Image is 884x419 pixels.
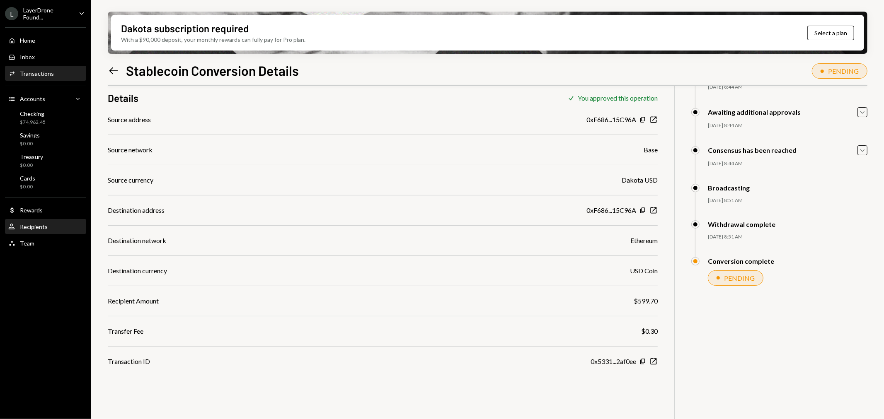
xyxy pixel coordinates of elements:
div: Awaiting additional approvals [708,108,801,116]
div: $0.00 [20,183,35,190]
div: Team [20,240,34,247]
h3: Details [108,91,138,105]
div: PENDING [724,274,755,282]
div: $0.00 [20,140,40,147]
div: Conversion complete [708,257,774,265]
div: Transactions [20,70,54,77]
div: 0x5331...2af0ee [591,356,636,366]
div: [DATE] 8:51 AM [708,197,867,204]
div: Destination currency [108,266,167,276]
div: Transaction ID [108,356,150,366]
div: L [5,7,18,20]
div: $74,962.45 [20,119,46,126]
a: Accounts [5,91,86,106]
div: LayerDrone Found... [23,7,72,21]
div: Ethereum [630,236,658,246]
div: With a $90,000 deposit, your monthly rewards can fully pay for Pro plan. [121,35,305,44]
a: Rewards [5,202,86,217]
div: $0.00 [20,162,43,169]
a: Team [5,236,86,250]
a: Checking$74,962.45 [5,108,86,128]
div: 0xF686...15C96A [586,205,636,215]
a: Cards$0.00 [5,172,86,192]
div: Source address [108,115,151,125]
div: [DATE] 8:44 AM [708,160,867,167]
div: PENDING [828,67,859,75]
div: Treasury [20,153,43,160]
a: Treasury$0.00 [5,151,86,171]
a: Savings$0.00 [5,129,86,149]
div: 0xF686...15C96A [586,115,636,125]
div: USD Coin [630,266,658,276]
div: Destination network [108,236,166,246]
a: Home [5,33,86,48]
div: Destination address [108,205,165,215]
div: Accounts [20,95,45,102]
div: Consensus has been reached [708,146,797,154]
div: [DATE] 8:51 AM [708,234,867,241]
div: Home [20,37,35,44]
a: Transactions [5,66,86,81]
button: Select a plan [807,26,854,40]
div: You approved this operation [578,94,658,102]
div: Dakota subscription required [121,22,249,35]
div: Checking [20,110,46,117]
div: Cards [20,175,35,182]
div: Source currency [108,175,153,185]
div: [DATE] 8:44 AM [708,122,867,129]
div: Broadcasting [708,184,750,192]
h1: Stablecoin Conversion Details [126,62,299,79]
div: Savings [20,132,40,139]
div: $599.70 [634,296,658,306]
div: $0.30 [641,326,658,336]
div: Rewards [20,207,43,214]
div: Inbox [20,53,35,60]
a: Recipients [5,219,86,234]
div: Recipient Amount [108,296,159,306]
div: Source network [108,145,153,155]
div: [DATE] 8:44 AM [708,84,867,91]
div: Transfer Fee [108,326,143,336]
div: Recipients [20,223,48,230]
div: Base [644,145,658,155]
div: Withdrawal complete [708,220,775,228]
div: Dakota USD [622,175,658,185]
a: Inbox [5,49,86,64]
